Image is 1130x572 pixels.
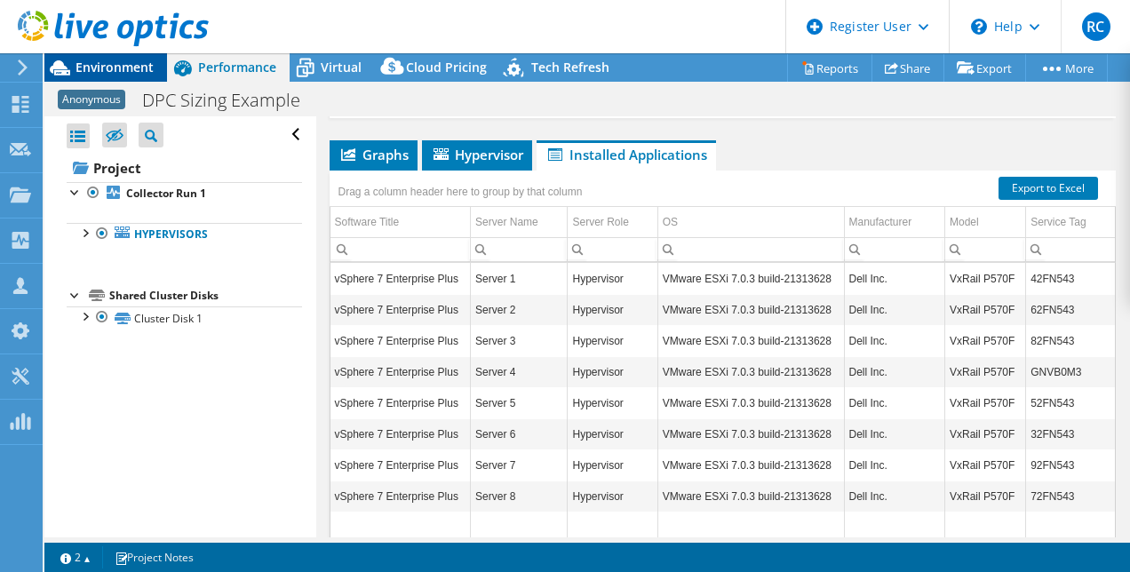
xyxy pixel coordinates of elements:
[471,325,568,356] td: Column Server Name, Value Server 3
[330,356,471,387] td: Column Software Title, Value vSphere 7 Enterprise Plus
[1026,237,1115,261] td: Column Service Tag, Filter cell
[944,207,1025,238] td: Model Column
[67,154,302,182] a: Project
[950,211,979,233] div: Model
[406,59,487,75] span: Cloud Pricing
[330,481,471,512] td: Column Software Title, Value vSphere 7 Enterprise Plus
[48,546,103,568] a: 2
[844,207,944,238] td: Manufacturer Column
[330,449,471,481] td: Column Software Title, Value vSphere 7 Enterprise Plus
[471,418,568,449] td: Column Server Name, Value Server 6
[1026,481,1115,512] td: Column Service Tag, Value 72FN543
[844,481,944,512] td: Column Manufacturer, Value Dell Inc.
[471,449,568,481] td: Column Server Name, Value Server 7
[944,481,1025,512] td: Column Model, Value VxRail P570F
[67,223,302,246] a: Hypervisors
[1026,387,1115,418] td: Column Service Tag, Value 52FN543
[475,211,538,233] div: Server Name
[944,294,1025,325] td: Column Model, Value VxRail P570F
[1026,356,1115,387] td: Column Service Tag, Value GNVB0M3
[999,177,1098,200] a: Export to Excel
[330,263,471,294] td: Column Software Title, Value vSphere 7 Enterprise Plus
[471,207,568,238] td: Server Name Column
[944,356,1025,387] td: Column Model, Value VxRail P570F
[568,418,657,449] td: Column Server Role, Value Hypervisor
[849,211,912,233] div: Manufacturer
[1026,263,1115,294] td: Column Service Tag, Value 42FN543
[330,207,471,238] td: Software Title Column
[58,90,125,109] span: Anonymous
[102,546,206,568] a: Project Notes
[568,207,657,238] td: Server Role Column
[572,211,628,233] div: Server Role
[568,325,657,356] td: Column Server Role, Value Hypervisor
[531,59,609,75] span: Tech Refresh
[471,356,568,387] td: Column Server Name, Value Server 4
[321,59,362,75] span: Virtual
[471,481,568,512] td: Column Server Name, Value Server 8
[568,481,657,512] td: Column Server Role, Value Hypervisor
[1082,12,1110,41] span: RC
[657,418,844,449] td: Column OS, Value VMware ESXi 7.0.3 build-21313628
[971,19,987,35] svg: \n
[844,325,944,356] td: Column Manufacturer, Value Dell Inc.
[944,418,1025,449] td: Column Model, Value VxRail P570F
[1026,418,1115,449] td: Column Service Tag, Value 32FN543
[844,449,944,481] td: Column Manufacturer, Value Dell Inc.
[134,91,328,110] h1: DPC Sizing Example
[1026,294,1115,325] td: Column Service Tag, Value 62FN543
[657,207,844,238] td: OS Column
[109,285,302,306] div: Shared Cluster Disks
[568,263,657,294] td: Column Server Role, Value Hypervisor
[657,481,844,512] td: Column OS, Value VMware ESXi 7.0.3 build-21313628
[657,387,844,418] td: Column OS, Value VMware ESXi 7.0.3 build-21313628
[568,237,657,261] td: Column Server Role, Filter cell
[1026,207,1115,238] td: Service Tag Column
[944,263,1025,294] td: Column Model, Value VxRail P570F
[1026,325,1115,356] td: Column Service Tag, Value 82FN543
[568,294,657,325] td: Column Server Role, Value Hypervisor
[657,237,844,261] td: Column OS, Filter cell
[568,449,657,481] td: Column Server Role, Value Hypervisor
[944,449,1025,481] td: Column Model, Value VxRail P570F
[944,387,1025,418] td: Column Model, Value VxRail P570F
[67,182,302,205] a: Collector Run 1
[471,294,568,325] td: Column Server Name, Value Server 2
[657,449,844,481] td: Column OS, Value VMware ESXi 7.0.3 build-21313628
[330,237,471,261] td: Column Software Title, Filter cell
[471,237,568,261] td: Column Server Name, Filter cell
[657,356,844,387] td: Column OS, Value VMware ESXi 7.0.3 build-21313628
[330,294,471,325] td: Column Software Title, Value vSphere 7 Enterprise Plus
[787,54,872,82] a: Reports
[844,294,944,325] td: Column Manufacturer, Value Dell Inc.
[76,59,154,75] span: Environment
[871,54,944,82] a: Share
[943,54,1026,82] a: Export
[126,186,206,201] b: Collector Run 1
[944,325,1025,356] td: Column Model, Value VxRail P570F
[334,179,587,204] div: Drag a column header here to group by that column
[944,237,1025,261] td: Column Model, Filter cell
[1025,54,1108,82] a: More
[844,418,944,449] td: Column Manufacturer, Value Dell Inc.
[568,356,657,387] td: Column Server Role, Value Hypervisor
[330,171,1117,548] div: Data grid
[67,306,302,330] a: Cluster Disk 1
[330,325,471,356] td: Column Software Title, Value vSphere 7 Enterprise Plus
[545,146,707,163] span: Installed Applications
[330,418,471,449] td: Column Software Title, Value vSphere 7 Enterprise Plus
[471,263,568,294] td: Column Server Name, Value Server 1
[657,325,844,356] td: Column OS, Value VMware ESXi 7.0.3 build-21313628
[844,263,944,294] td: Column Manufacturer, Value Dell Inc.
[1031,211,1086,233] div: Service Tag
[844,387,944,418] td: Column Manufacturer, Value Dell Inc.
[1026,449,1115,481] td: Column Service Tag, Value 92FN543
[431,146,523,163] span: Hypervisor
[338,146,409,163] span: Graphs
[844,356,944,387] td: Column Manufacturer, Value Dell Inc.
[657,294,844,325] td: Column OS, Value VMware ESXi 7.0.3 build-21313628
[335,211,400,233] div: Software Title
[198,59,276,75] span: Performance
[471,387,568,418] td: Column Server Name, Value Server 5
[657,263,844,294] td: Column OS, Value VMware ESXi 7.0.3 build-21313628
